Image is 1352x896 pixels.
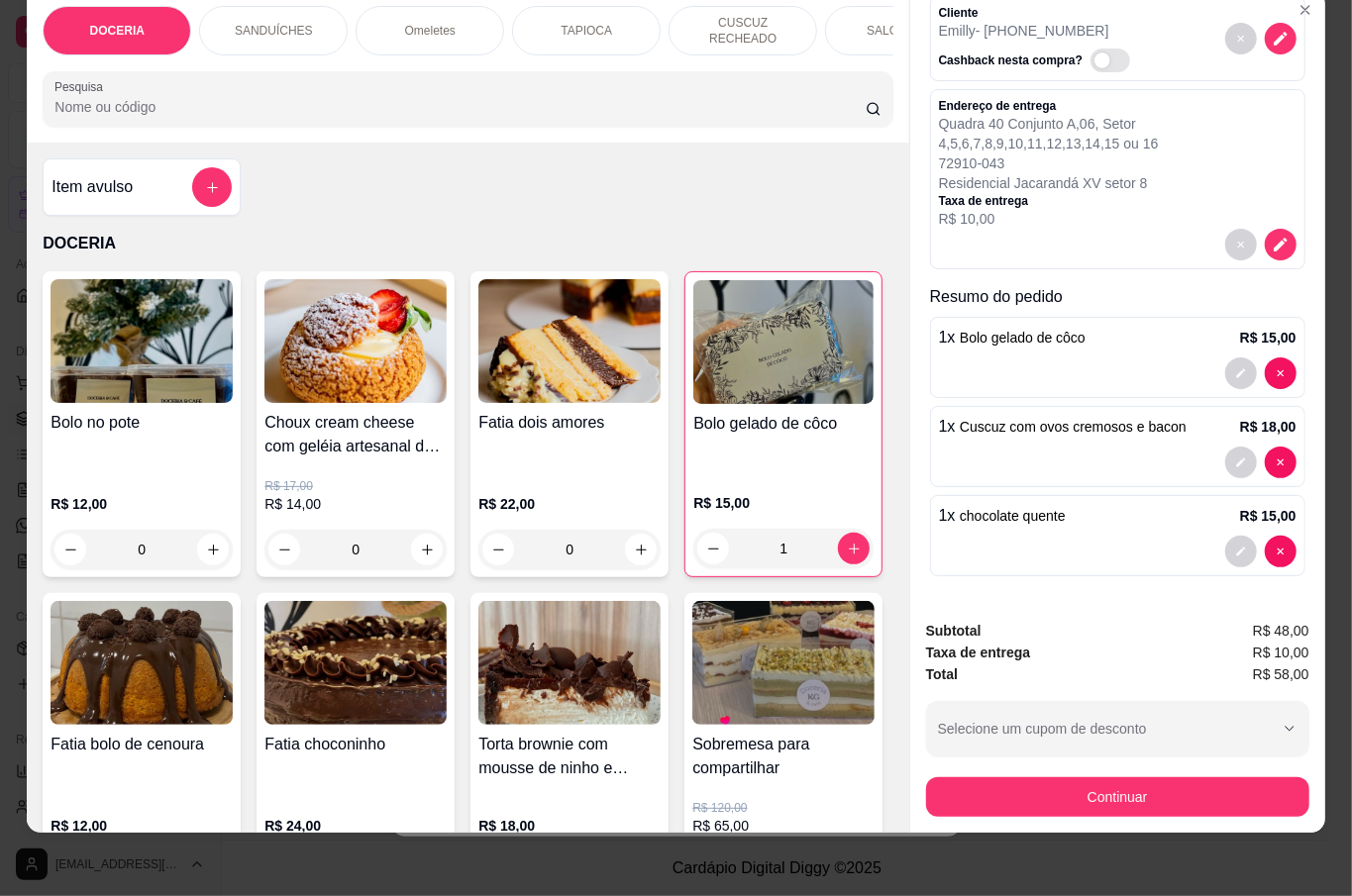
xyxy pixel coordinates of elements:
p: DOCERIA [43,232,892,255]
p: 1 x [939,504,1066,528]
p: R$ 18,00 [1240,417,1297,437]
p: DOCERIA [90,23,145,39]
p: Resumo do pedido [930,285,1305,309]
span: R$ 58,00 [1253,663,1309,685]
span: R$ 48,00 [1253,620,1309,642]
p: R$ 12,00 [51,494,233,514]
span: R$ 10,00 [1253,642,1309,663]
p: R$ 15,00 [1240,506,1297,526]
button: Continuar [926,777,1309,817]
button: add-separate-item [192,167,232,207]
p: Residencial Jacarandá XV setor 8 [939,173,1297,193]
button: decrease-product-quantity [482,534,514,565]
button: decrease-product-quantity [697,533,729,564]
button: decrease-product-quantity [1225,536,1257,567]
h4: Choux cream cheese com geléia artesanal de morango [264,411,447,458]
p: R$ 22,00 [478,494,661,514]
img: product-image [264,279,447,403]
p: R$ 15,00 [693,493,874,513]
p: R$ 12,00 [51,816,233,836]
img: product-image [478,601,661,725]
p: Taxa de entrega [939,193,1297,209]
h4: Fatia bolo de cenoura [51,733,233,756]
span: Bolo gelado de côco [960,330,1086,346]
img: product-image [264,601,447,725]
p: Emilly - [PHONE_NUMBER] [939,21,1138,41]
button: decrease-product-quantity [1265,23,1297,54]
button: increase-product-quantity [625,534,657,565]
p: R$ 17,00 [264,478,447,494]
h4: Sobremesa para compartilhar [692,733,875,780]
strong: Total [926,666,958,682]
h4: Bolo gelado de côco [693,412,874,436]
p: 1 x [939,326,1086,349]
p: TAPIOCA [561,23,612,39]
p: CUSCUZ RECHEADO [685,15,800,47]
span: Cuscuz com ovos cremosos e bacon [960,419,1187,435]
button: decrease-product-quantity [1265,229,1297,260]
strong: Subtotal [926,623,982,639]
p: 72910-043 [939,153,1297,173]
p: R$ 18,00 [478,816,661,836]
h4: Item avulso [52,175,133,199]
img: product-image [51,601,233,725]
p: R$ 65,00 [692,816,875,836]
p: R$ 14,00 [264,494,447,514]
button: decrease-product-quantity [1225,447,1257,478]
button: decrease-product-quantity [1225,357,1257,389]
button: decrease-product-quantity [268,534,300,565]
p: R$ 10,00 [939,209,1297,229]
span: chocolate quente [960,508,1066,524]
img: product-image [692,601,875,725]
p: R$ 15,00 [1240,328,1297,348]
p: Quadra 40 Conjunto A , 06 , Setor 4,5,6,7,8,9,10,11,12,13,14,15 ou 16 [939,114,1297,153]
p: R$ 120,00 [692,800,875,816]
p: Cashback nesta compra? [939,52,1083,68]
h4: Fatia dois amores [478,411,661,435]
p: Omeletes [405,23,456,39]
button: Selecione um cupom de desconto [926,701,1309,756]
p: Cliente [939,5,1138,21]
p: SALGADOS [867,23,932,39]
label: Pesquisa [54,78,110,95]
h4: Bolo no pote [51,411,233,435]
img: product-image [478,279,661,403]
p: SANDUÍCHES [235,23,313,39]
button: decrease-product-quantity [1265,536,1297,567]
p: 1 x [939,415,1187,439]
p: Endereço de entrega [939,98,1297,114]
strong: Taxa de entrega [926,645,1031,660]
button: decrease-product-quantity [1265,447,1297,478]
h4: Fatia choconinho [264,733,447,756]
img: product-image [51,279,233,403]
button: decrease-product-quantity [1225,23,1257,54]
label: Automatic updates [1091,49,1138,72]
p: R$ 24,00 [264,816,447,836]
input: Pesquisa [54,97,866,117]
button: decrease-product-quantity [1225,229,1257,260]
button: increase-product-quantity [411,534,443,565]
button: increase-product-quantity [838,533,870,564]
img: product-image [693,280,874,404]
button: decrease-product-quantity [1265,357,1297,389]
h4: Torta brownie com mousse de ninho e ganache de chocolate [478,733,661,780]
